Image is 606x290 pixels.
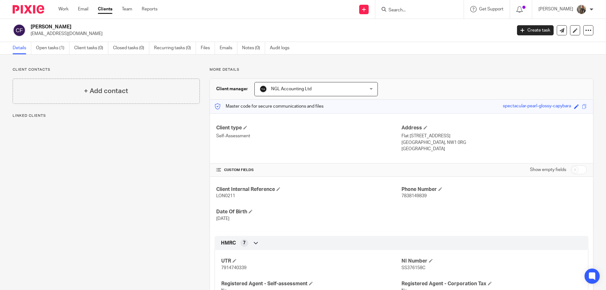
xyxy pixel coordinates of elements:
[216,168,401,173] h4: CUSTOM FIELDS
[388,8,445,13] input: Search
[401,281,582,287] h4: Registered Agent - Corporation Tax
[216,86,248,92] h3: Client manager
[36,42,69,54] a: Open tasks (1)
[216,194,235,198] span: LON0211
[13,24,26,37] img: svg%3E
[538,6,573,12] p: [PERSON_NAME]
[270,42,294,54] a: Audit logs
[401,133,587,139] p: Flat [STREET_ADDRESS]
[243,240,246,246] span: 7
[401,125,587,131] h4: Address
[271,87,312,91] span: NGL Accounting Ltd
[242,42,265,54] a: Notes (0)
[530,167,566,173] label: Show empty fields
[216,186,401,193] h4: Client Internal Reference
[216,125,401,131] h4: Client type
[13,5,44,14] img: Pixie
[98,6,112,12] a: Clients
[122,6,132,12] a: Team
[503,103,571,110] div: spectacular-pearl-glossy-capybara
[84,86,128,96] h4: + Add contact
[401,139,587,146] p: [GEOGRAPHIC_DATA], NW1 0RG
[221,240,236,246] span: HMRC
[31,24,412,30] h2: [PERSON_NAME]
[13,42,31,54] a: Details
[74,42,108,54] a: Client tasks (0)
[154,42,196,54] a: Recurring tasks (0)
[142,6,157,12] a: Reports
[401,186,587,193] h4: Phone Number
[576,4,586,15] img: IMG_5023.jpeg
[517,25,554,35] a: Create task
[201,42,215,54] a: Files
[401,146,587,152] p: [GEOGRAPHIC_DATA]
[401,258,582,264] h4: NI Number
[210,67,593,72] p: More details
[221,281,401,287] h4: Registered Agent - Self-assessment
[13,67,200,72] p: Client contacts
[401,266,425,270] span: SS376158C
[31,31,508,37] p: [EMAIL_ADDRESS][DOMAIN_NAME]
[78,6,88,12] a: Email
[113,42,149,54] a: Closed tasks (0)
[216,133,401,139] p: Self-Assessment
[401,194,427,198] span: 7838149839
[215,103,324,109] p: Master code for secure communications and files
[221,266,247,270] span: 7914740339
[479,7,503,11] span: Get Support
[216,216,229,221] span: [DATE]
[221,258,401,264] h4: UTR
[216,209,401,215] h4: Date Of Birth
[13,113,200,118] p: Linked clients
[220,42,237,54] a: Emails
[58,6,68,12] a: Work
[259,85,267,93] img: NGL%20Logo%20Social%20Circle%20JPG.jpg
